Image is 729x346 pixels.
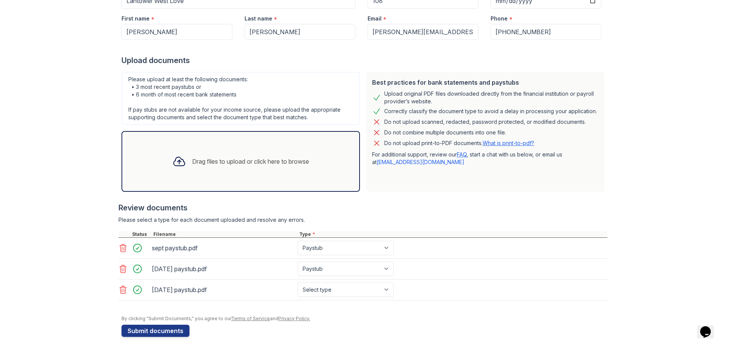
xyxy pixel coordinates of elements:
div: Upload documents [121,55,607,66]
div: Correctly classify the document type to avoid a delay in processing your application. [384,107,597,116]
div: Drag files to upload or click here to browse [192,157,309,166]
label: First name [121,15,150,22]
div: By clicking "Submit Documents," you agree to our and [121,316,607,322]
div: Do not upload scanned, redacted, password protected, or modified documents. [384,117,586,126]
div: [DATE] paystub.pdf [152,263,295,275]
label: Last name [245,15,272,22]
a: What is print-to-pdf? [483,140,534,146]
div: Please select a type for each document uploaded and resolve any errors. [118,216,607,224]
div: Type [298,231,607,237]
div: sept paystub.pdf [152,242,295,254]
div: Status [131,231,152,237]
div: Review documents [118,202,607,213]
label: Phone [491,15,508,22]
div: Please upload at least the following documents: • 3 most recent paystubs or • 6 month of most rec... [121,72,360,125]
div: Do not combine multiple documents into one file. [384,128,506,137]
div: Upload original PDF files downloaded directly from the financial institution or payroll provider’... [384,90,598,105]
a: [EMAIL_ADDRESS][DOMAIN_NAME] [377,159,464,165]
div: Best practices for bank statements and paystubs [372,78,598,87]
iframe: chat widget [697,316,721,338]
p: Do not upload print-to-PDF documents. [384,139,534,147]
label: Email [368,15,382,22]
button: Submit documents [121,325,189,337]
p: For additional support, review our , start a chat with us below, or email us at [372,151,598,166]
a: Privacy Policy. [278,316,310,321]
a: Terms of Service [231,316,270,321]
a: FAQ [457,151,467,158]
div: [DATE] paystub.pdf [152,284,295,296]
div: Filename [152,231,298,237]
